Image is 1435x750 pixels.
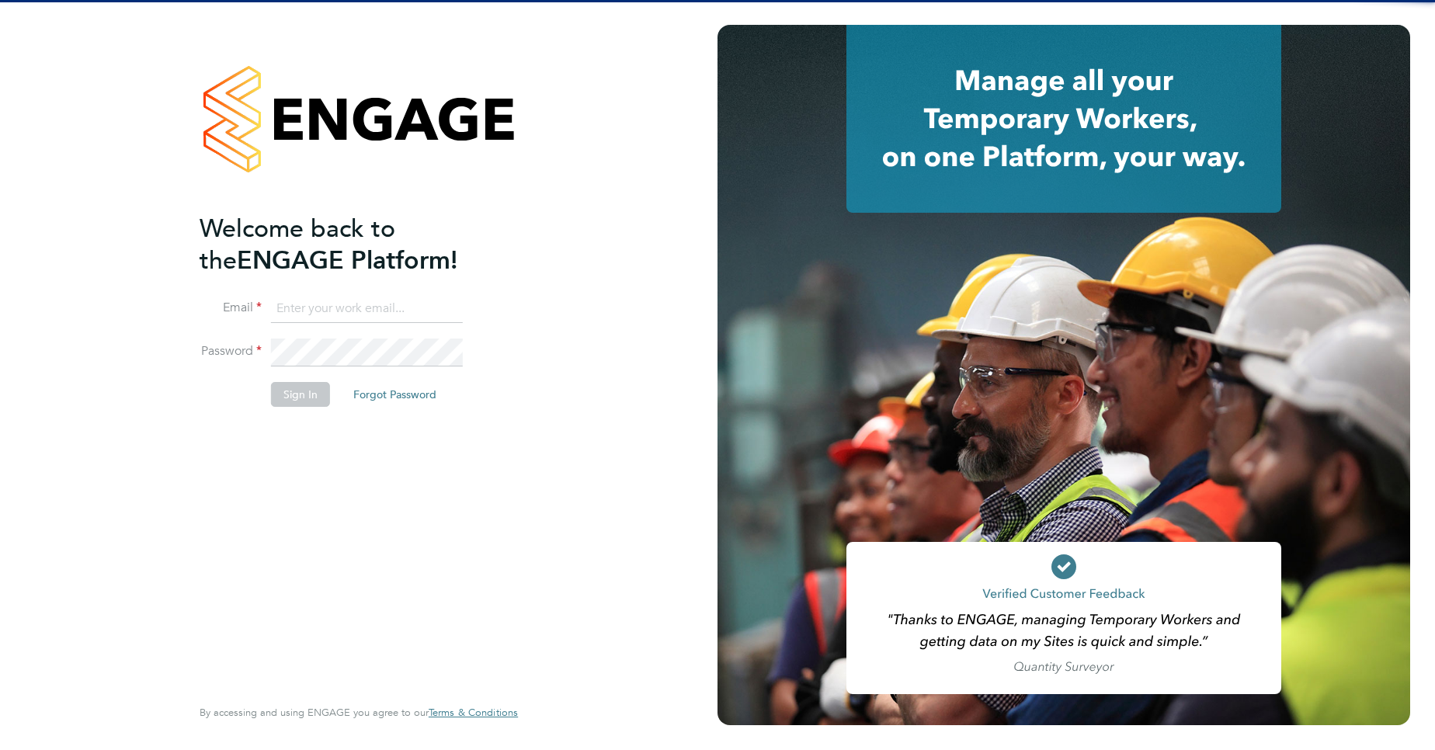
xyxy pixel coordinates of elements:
[200,706,518,719] span: By accessing and using ENGAGE you agree to our
[341,382,449,407] button: Forgot Password
[429,706,518,719] span: Terms & Conditions
[429,707,518,719] a: Terms & Conditions
[200,343,262,359] label: Password
[200,213,502,276] h2: ENGAGE Platform!
[271,382,330,407] button: Sign In
[271,295,463,323] input: Enter your work email...
[200,300,262,316] label: Email
[200,214,395,276] span: Welcome back to the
